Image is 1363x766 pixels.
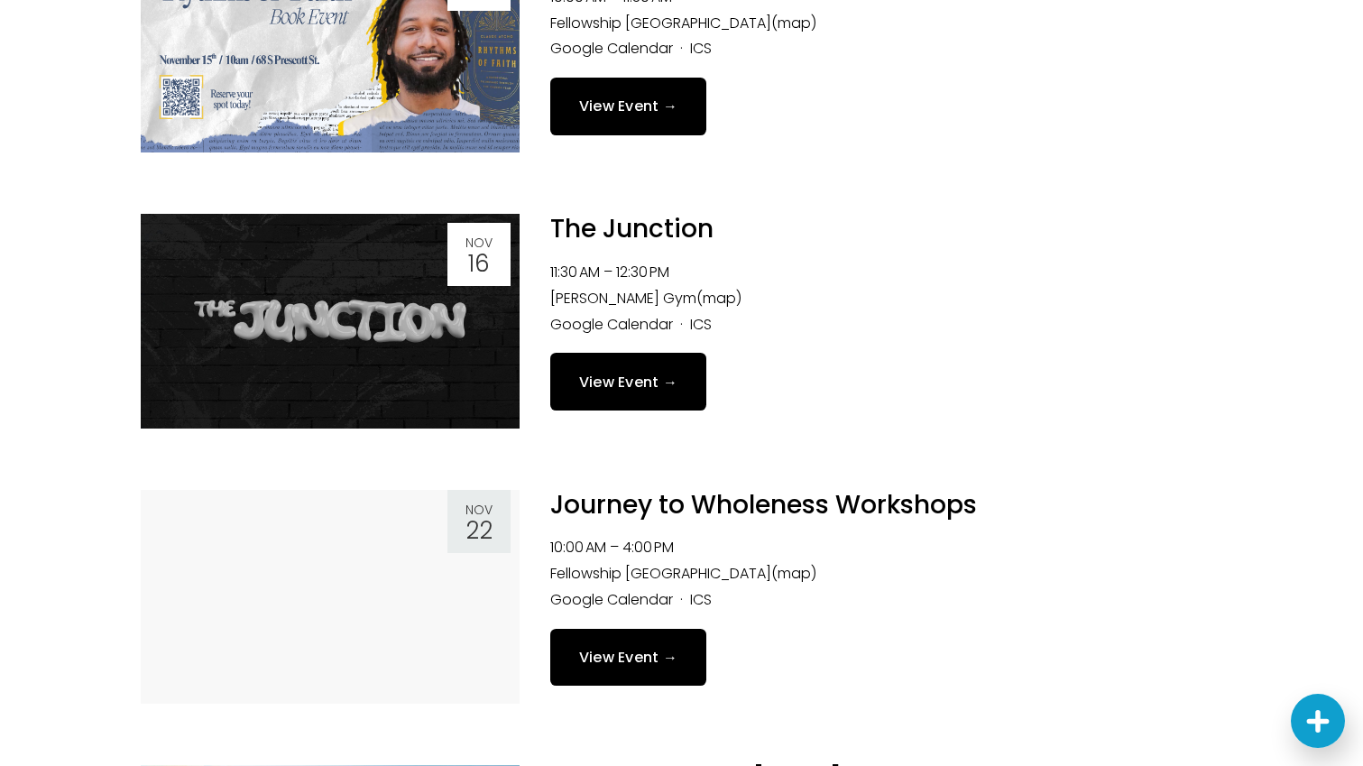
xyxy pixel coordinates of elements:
a: View Event → [550,629,707,686]
a: View Event → [550,353,707,410]
time: 12:30 PM [616,262,669,282]
a: Google Calendar [550,38,673,59]
a: ICS [690,38,712,59]
li: Fellowship [GEOGRAPHIC_DATA] [550,11,1223,37]
a: Google Calendar [550,589,673,610]
time: 4:00 PM [622,537,674,558]
time: 11:30 AM [550,262,600,282]
div: 22 [453,519,505,542]
time: 10:00 AM [550,537,606,558]
a: ICS [690,589,712,610]
img: The Junction [141,214,520,428]
div: 16 [453,252,505,275]
div: Nov [453,503,505,516]
li: Fellowship [GEOGRAPHIC_DATA] [550,561,1223,587]
li: [PERSON_NAME] Gym [550,286,1223,312]
a: Journey to Wholeness Workshops [550,487,977,522]
a: (map) [771,563,816,584]
a: (map) [771,13,816,33]
div: Nov [453,236,505,249]
a: View Event → [550,78,707,134]
a: (map) [696,288,741,309]
a: ICS [690,314,712,335]
a: Google Calendar [550,314,673,335]
a: The Junction [550,211,714,246]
